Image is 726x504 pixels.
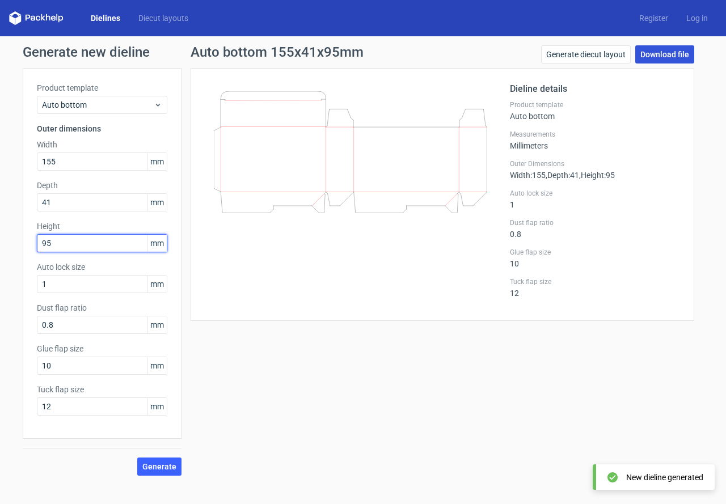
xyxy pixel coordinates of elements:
[37,221,167,232] label: Height
[37,384,167,395] label: Tuck flap size
[510,82,680,96] h2: Dieline details
[510,248,680,268] div: 10
[142,463,176,471] span: Generate
[37,123,167,134] h3: Outer dimensions
[510,189,680,198] label: Auto lock size
[129,12,197,24] a: Diecut layouts
[147,316,167,333] span: mm
[635,45,694,63] a: Download file
[510,277,680,298] div: 12
[37,343,167,354] label: Glue flap size
[510,218,680,239] div: 0.8
[626,472,703,483] div: New dieline generated
[147,357,167,374] span: mm
[510,130,680,139] label: Measurements
[37,139,167,150] label: Width
[510,171,546,180] span: Width : 155
[510,130,680,150] div: Millimeters
[37,82,167,94] label: Product template
[23,45,703,59] h1: Generate new dieline
[147,276,167,293] span: mm
[510,100,680,121] div: Auto bottom
[510,159,680,168] label: Outer Dimensions
[137,458,181,476] button: Generate
[37,302,167,314] label: Dust flap ratio
[147,235,167,252] span: mm
[510,189,680,209] div: 1
[510,248,680,257] label: Glue flap size
[630,12,677,24] a: Register
[147,153,167,170] span: mm
[42,99,154,111] span: Auto bottom
[546,171,579,180] span: , Depth : 41
[191,45,364,59] h1: Auto bottom 155x41x95mm
[510,218,680,227] label: Dust flap ratio
[147,398,167,415] span: mm
[510,100,680,109] label: Product template
[579,171,615,180] span: , Height : 95
[677,12,717,24] a: Log in
[37,261,167,273] label: Auto lock size
[541,45,631,63] a: Generate diecut layout
[37,180,167,191] label: Depth
[147,194,167,211] span: mm
[510,277,680,286] label: Tuck flap size
[82,12,129,24] a: Dielines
